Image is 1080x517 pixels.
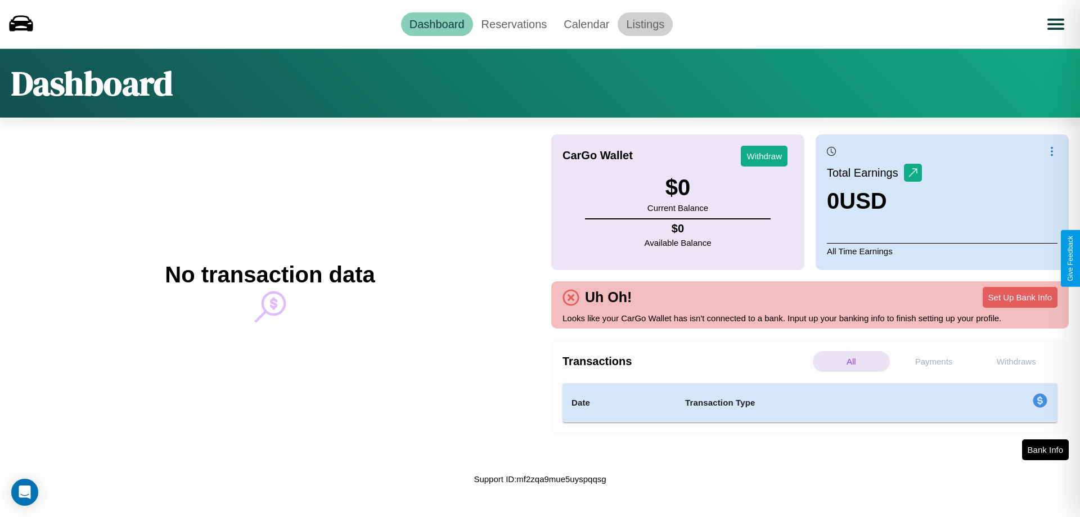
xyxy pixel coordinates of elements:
p: Payments [895,351,973,372]
a: Calendar [555,12,618,36]
h4: Transaction Type [685,396,940,410]
button: Set Up Bank Info [983,287,1057,308]
p: All Time Earnings [827,243,1057,259]
h3: $ 0 [647,175,708,200]
p: All [813,351,890,372]
h4: Transactions [562,355,810,368]
h4: $ 0 [645,222,712,235]
p: Support ID: mf2zqa9mue5uyspqqsg [474,471,606,487]
button: Open menu [1040,8,1072,40]
p: Total Earnings [827,163,904,183]
p: Available Balance [645,235,712,250]
h4: CarGo Wallet [562,149,633,162]
a: Reservations [473,12,556,36]
h1: Dashboard [11,60,173,106]
a: Dashboard [401,12,473,36]
p: Withdraws [978,351,1055,372]
div: Give Feedback [1066,236,1074,281]
div: Open Intercom Messenger [11,479,38,506]
h4: Uh Oh! [579,289,637,305]
button: Withdraw [741,146,787,167]
button: Bank Info [1022,439,1069,460]
p: Current Balance [647,200,708,215]
table: simple table [562,383,1057,422]
a: Listings [618,12,673,36]
h2: No transaction data [165,262,375,287]
h3: 0 USD [827,188,922,214]
h4: Date [571,396,667,410]
p: Looks like your CarGo Wallet has isn't connected to a bank. Input up your banking info to finish ... [562,311,1057,326]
